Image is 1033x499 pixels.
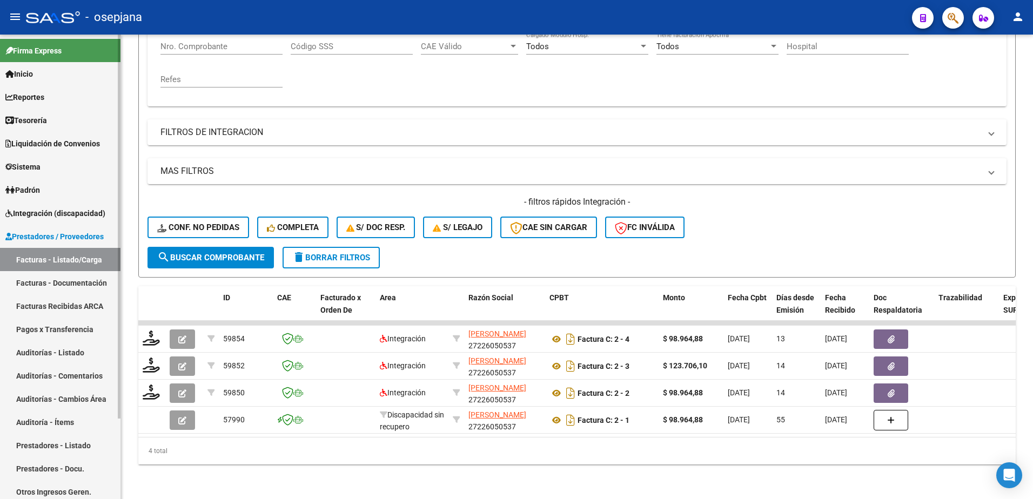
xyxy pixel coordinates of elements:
[5,184,40,196] span: Padrón
[578,416,629,424] strong: Factura C: 2 - 1
[564,358,578,375] i: Descargar documento
[776,293,814,314] span: Días desde Emisión
[468,355,541,377] div: 27226050537
[5,45,62,57] span: Firma Express
[776,334,785,343] span: 13
[157,253,264,262] span: Buscar Comprobante
[160,126,981,138] mat-panel-title: FILTROS DE INTEGRACION
[663,293,685,302] span: Monto
[825,334,847,343] span: [DATE]
[549,293,569,302] span: CPBT
[423,217,492,238] button: S/ legajo
[468,410,526,419] span: [PERSON_NAME]
[223,334,245,343] span: 59854
[656,42,679,51] span: Todos
[728,388,750,397] span: [DATE]
[728,293,767,302] span: Fecha Cpbt
[292,251,305,264] mat-icon: delete
[564,385,578,402] i: Descargar documento
[500,217,597,238] button: CAE SIN CARGAR
[663,334,703,343] strong: $ 98.964,88
[5,68,33,80] span: Inicio
[5,114,47,126] span: Tesorería
[147,196,1007,208] h4: - filtros rápidos Integración -
[468,409,541,431] div: 27226050537
[346,222,406,232] span: S/ Doc Resp.
[1011,10,1024,23] mat-icon: person
[160,165,981,177] mat-panel-title: MAS FILTROS
[223,293,230,302] span: ID
[380,388,426,397] span: Integración
[938,293,982,302] span: Trazabilidad
[825,361,847,370] span: [DATE]
[468,293,513,302] span: Razón Social
[273,286,316,334] datatable-header-cell: CAE
[663,415,703,424] strong: $ 98.964,88
[526,42,549,51] span: Todos
[433,222,482,232] span: S/ legajo
[663,361,707,370] strong: $ 123.706,10
[5,161,41,173] span: Sistema
[223,388,245,397] span: 59850
[380,293,396,302] span: Area
[776,388,785,397] span: 14
[825,415,847,424] span: [DATE]
[728,334,750,343] span: [DATE]
[337,217,415,238] button: S/ Doc Resp.
[257,217,328,238] button: Completa
[138,437,1016,464] div: 4 total
[277,293,291,302] span: CAE
[85,5,142,29] span: - osepjana
[578,335,629,343] strong: Factura C: 2 - 4
[468,382,541,404] div: 27226050537
[468,383,526,392] span: [PERSON_NAME]
[283,247,380,268] button: Borrar Filtros
[9,10,22,23] mat-icon: menu
[267,222,319,232] span: Completa
[157,222,239,232] span: Conf. no pedidas
[380,410,444,431] span: Discapacidad sin recupero
[615,222,675,232] span: FC Inválida
[545,286,659,334] datatable-header-cell: CPBT
[468,329,526,338] span: [PERSON_NAME]
[605,217,685,238] button: FC Inválida
[934,286,999,334] datatable-header-cell: Trazabilidad
[380,361,426,370] span: Integración
[380,334,426,343] span: Integración
[659,286,723,334] datatable-header-cell: Monto
[147,158,1007,184] mat-expansion-panel-header: MAS FILTROS
[147,217,249,238] button: Conf. no pedidas
[723,286,772,334] datatable-header-cell: Fecha Cpbt
[375,286,448,334] datatable-header-cell: Area
[510,222,587,232] span: CAE SIN CARGAR
[825,293,855,314] span: Fecha Recibido
[578,389,629,397] strong: Factura C: 2 - 2
[728,361,750,370] span: [DATE]
[996,462,1022,488] div: Open Intercom Messenger
[578,362,629,370] strong: Factura C: 2 - 3
[825,388,847,397] span: [DATE]
[869,286,934,334] datatable-header-cell: Doc Respaldatoria
[468,356,526,365] span: [PERSON_NAME]
[219,286,273,334] datatable-header-cell: ID
[874,293,922,314] span: Doc Respaldatoria
[147,247,274,268] button: Buscar Comprobante
[776,361,785,370] span: 14
[5,138,100,150] span: Liquidación de Convenios
[728,415,750,424] span: [DATE]
[821,286,869,334] datatable-header-cell: Fecha Recibido
[316,286,375,334] datatable-header-cell: Facturado x Orden De
[468,328,541,350] div: 27226050537
[5,231,104,242] span: Prestadores / Proveedores
[223,361,245,370] span: 59852
[464,286,545,334] datatable-header-cell: Razón Social
[564,331,578,348] i: Descargar documento
[772,286,821,334] datatable-header-cell: Días desde Emisión
[5,207,105,219] span: Integración (discapacidad)
[292,253,370,262] span: Borrar Filtros
[157,251,170,264] mat-icon: search
[421,42,508,51] span: CAE Válido
[776,415,785,424] span: 55
[320,293,361,314] span: Facturado x Orden De
[147,119,1007,145] mat-expansion-panel-header: FILTROS DE INTEGRACION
